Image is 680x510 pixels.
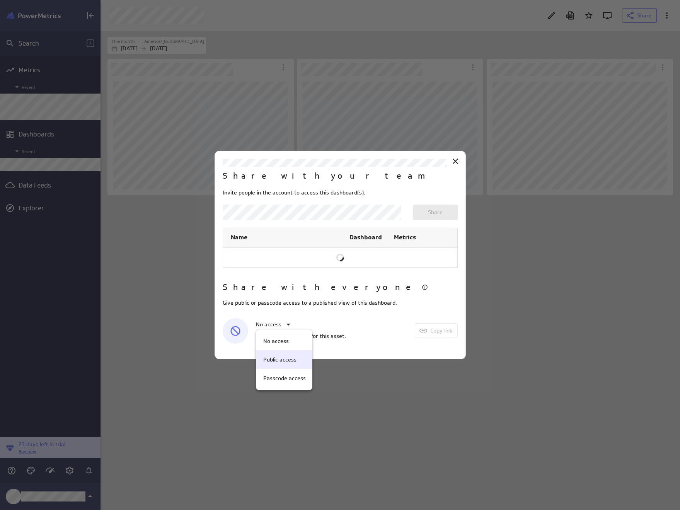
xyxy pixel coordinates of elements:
[263,337,289,345] p: No access
[256,369,312,387] div: Passcode access
[256,332,312,350] div: No access
[256,350,312,369] div: Public access
[263,356,297,364] p: Public access
[263,374,306,382] p: Passcode access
